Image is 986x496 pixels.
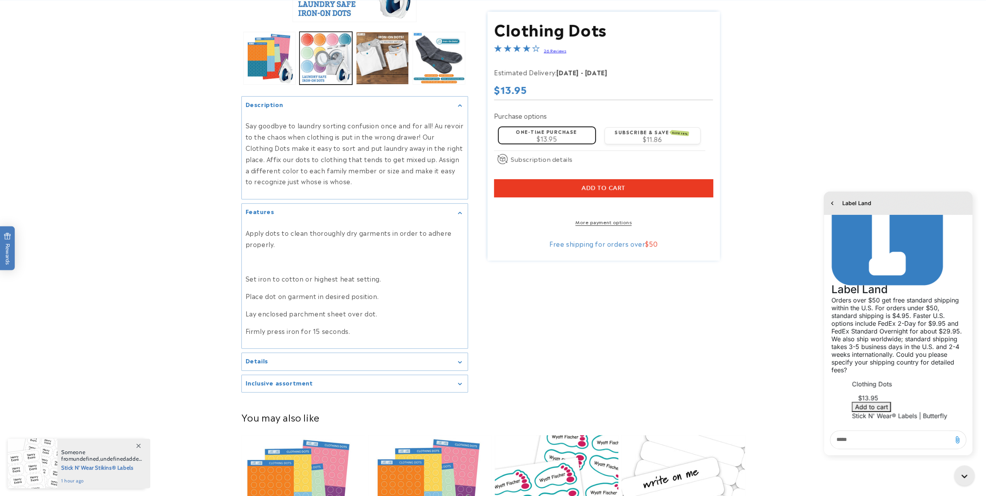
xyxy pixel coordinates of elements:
p: Set iron to cotton or highest heat setting. [246,273,464,284]
button: Load image 3 in gallery view [356,32,409,85]
h2: Features [246,207,274,215]
h2: Inclusive assortment [246,379,313,387]
a: More payment options [494,218,713,225]
span: 1 hour ago [61,477,142,484]
h1: Clothing Dots [494,19,713,39]
p: Say goodbye to laundry sorting confusion once and for all! Au revoir to the chaos when clothing i... [246,120,464,187]
h2: Description [246,100,283,108]
span: $13.95 [40,206,60,214]
strong: [DATE] [585,67,607,76]
div: Orders over $50 get free standard shipping within the U.S. For orders under $50, standard shippin... [14,109,147,186]
h2: You may also like [241,411,745,423]
p: Firmly press iron for 15 seconds. [246,325,464,337]
iframe: Gorgias live chat messenger [950,463,978,488]
button: Load image 2 in gallery view [299,32,352,85]
label: One-time purchase [516,128,577,135]
span: Add to cart [37,215,70,223]
p: Clothing Dots [34,192,143,200]
span: Someone from , added this product to their cart. [61,449,142,462]
h3: Label Land [14,98,147,105]
span: $13.95 [494,82,527,96]
p: Lay enclosed parchment sheet over dot. [246,308,464,319]
span: $13.95 [537,134,557,143]
span: 50 [649,239,657,248]
strong: [DATE] [556,67,579,76]
summary: Details [242,353,468,370]
strong: - [581,67,583,76]
textarea: live chat message input [15,243,131,261]
p: Place dot on garment in desired position. [246,290,464,302]
div: Free shipping for orders over [494,240,713,247]
span: Rewards [4,232,11,264]
span: undefined [100,455,126,462]
span: Subscription details [511,154,573,164]
button: Add to cart [34,214,73,224]
p: Apply dots to clean thoroughly dry garments in order to adhere properly. [246,227,464,250]
span: Stick N' Wear Stikins® Labels [61,462,142,472]
summary: Description [242,97,468,114]
span: $ [645,239,649,248]
a: 26 Reviews - open in a new tab [544,48,566,53]
label: Subscribe & save [614,128,689,135]
summary: Features [242,204,468,221]
button: Add to cart [494,179,713,197]
iframe: Gorgias live chat window [818,188,978,461]
summary: Inclusive assortment [242,375,468,392]
p: Estimated Delivery: [494,66,688,78]
p: Stick N' Wear® Labels | Butterfly [34,224,143,232]
button: Add attachment [134,247,145,258]
span: SAVE 15% [671,130,689,136]
span: $11.86 [643,134,662,143]
span: 4.0-star overall rating [494,45,540,55]
span: Add to cart [582,185,625,192]
button: Load image 4 in gallery view [413,32,465,85]
label: Purchase options [494,111,547,120]
h2: Details [246,357,268,365]
button: Load image 1 in gallery view [243,32,296,85]
iframe: Sign Up via Text for Offers [6,434,98,457]
span: undefined [73,455,99,462]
